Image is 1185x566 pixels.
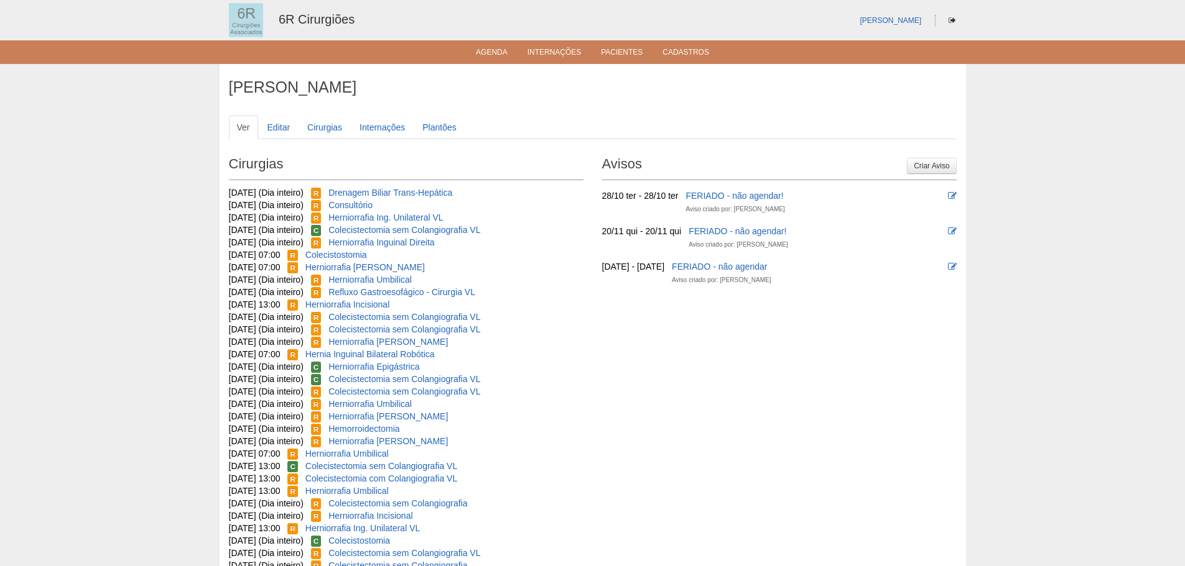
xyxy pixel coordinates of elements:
[259,116,299,139] a: Editar
[287,486,298,497] span: Reservada
[311,225,322,236] span: Confirmada
[229,287,304,297] span: [DATE] (Dia inteiro)
[948,227,957,235] i: Editar
[860,16,921,25] a: [PERSON_NAME]
[229,324,304,334] span: [DATE] (Dia inteiro)
[311,411,322,422] span: Reservada
[948,262,957,271] i: Editar
[311,188,322,199] span: Reservada
[311,200,322,211] span: Reservada
[311,287,322,298] span: Reservada
[328,374,480,384] a: Colecistectomia sem Colangiografia VL
[229,449,281,459] span: [DATE] 07:00
[229,511,304,521] span: [DATE] (Dia inteiro)
[229,237,304,247] span: [DATE] (Dia inteiro)
[229,262,281,272] span: [DATE] 07:00
[229,486,281,496] span: [DATE] 13:00
[229,362,304,372] span: [DATE] (Dia inteiro)
[311,275,322,286] span: Reservada
[229,312,304,322] span: [DATE] (Dia inteiro)
[311,436,322,447] span: Reservada
[328,212,443,222] a: Herniorrafia Ing. Unilateral VL
[476,48,508,60] a: Agenda
[229,80,957,95] h1: [PERSON_NAME]
[311,498,322,509] span: Reservada
[287,262,298,273] span: Reservada
[229,436,304,446] span: [DATE] (Dia inteiro)
[602,260,665,273] div: [DATE] - [DATE]
[685,191,783,201] a: FERIADO - não agendar!
[305,473,457,483] a: Colecistectomia com Colangiografia VL
[229,386,304,396] span: [DATE] (Dia inteiro)
[229,411,304,421] span: [DATE] (Dia inteiro)
[229,399,304,409] span: [DATE] (Dia inteiro)
[229,299,281,309] span: [DATE] 13:00
[229,225,304,235] span: [DATE] (Dia inteiro)
[662,48,709,60] a: Cadastros
[689,239,788,251] div: Aviso criado por: [PERSON_NAME]
[287,449,298,460] span: Reservada
[948,191,957,200] i: Editar
[311,337,322,348] span: Reservada
[229,349,281,359] span: [DATE] 07:00
[299,116,350,139] a: Cirurgias
[311,324,322,335] span: Reservada
[328,498,467,508] a: Colecistectomia sem Colangiografia
[328,411,448,421] a: Herniorrafia [PERSON_NAME]
[602,225,682,237] div: 20/11 qui - 20/11 qui
[311,362,322,373] span: Confirmada
[602,189,679,202] div: 28/10 ter - 28/10 ter
[328,436,448,446] a: Herniorrafia [PERSON_NAME]
[305,523,420,533] a: Herniorrafia Ing. Unilateral VL
[229,212,304,222] span: [DATE] (Dia inteiro)
[311,237,322,249] span: Reservada
[311,386,322,398] span: Reservada
[229,188,304,198] span: [DATE] (Dia inteiro)
[328,324,480,334] a: Colecistectomia sem Colangiografia VL
[527,48,582,60] a: Internações
[305,250,367,260] a: Colecistostomia
[229,523,281,533] span: [DATE] 13:00
[907,158,956,174] a: Criar Aviso
[949,17,955,24] i: Sair
[311,212,322,224] span: Reservada
[328,237,434,247] a: Herniorrafia Inguinal Direita
[229,337,304,347] span: [DATE] (Dia inteiro)
[328,511,412,521] a: Herniorrafia Incisional
[287,250,298,261] span: Reservada
[328,399,412,409] a: Herniorrafia Umbilical
[229,536,304,545] span: [DATE] (Dia inteiro)
[229,116,258,139] a: Ver
[328,312,480,322] a: Colecistectomia sem Colangiografia VL
[229,424,304,434] span: [DATE] (Dia inteiro)
[287,473,298,485] span: Reservada
[305,486,389,496] a: Herniorrafia Umbilical
[229,473,281,483] span: [DATE] 13:00
[311,424,322,435] span: Reservada
[287,461,298,472] span: Confirmada
[279,12,355,26] a: 6R Cirurgiões
[229,250,281,260] span: [DATE] 07:00
[287,299,298,311] span: Reservada
[414,116,464,139] a: Plantões
[305,299,389,309] a: Herniorrafia Incisional
[328,337,448,347] a: Herniorrafia [PERSON_NAME]
[328,200,373,210] a: Consultório
[328,188,452,198] a: Drenagem Biliar Trans-Hepática
[602,152,957,180] h2: Avisos
[685,203,784,216] div: Aviso criado por: [PERSON_NAME]
[305,262,425,272] a: Herniorrafia [PERSON_NAME]
[328,275,412,285] a: Herniorrafia Umbilical
[311,399,322,410] span: Reservada
[305,461,457,471] a: Colecistectomia sem Colangiografia VL
[689,226,786,236] a: FERIADO - não agendar!
[328,362,419,372] a: Herniorrafia Epigástrica
[601,48,643,60] a: Pacientes
[229,152,583,180] h2: Cirurgias
[287,523,298,534] span: Reservada
[351,116,413,139] a: Internações
[229,374,304,384] span: [DATE] (Dia inteiro)
[328,287,475,297] a: Refluxo Gastroesofágico - Cirurgia VL
[305,449,389,459] a: Herniorrafia Umbilical
[328,424,399,434] a: Hemorroidectomia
